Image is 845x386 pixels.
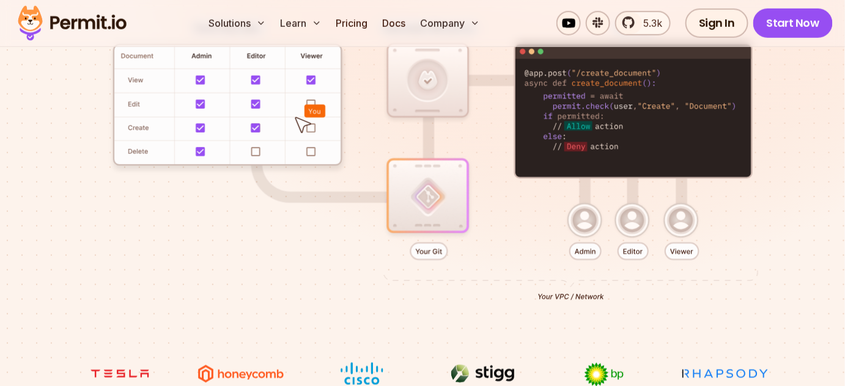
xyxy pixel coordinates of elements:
[679,362,771,385] img: Rhapsody Health
[615,11,671,35] a: 5.3k
[378,11,411,35] a: Docs
[74,362,166,385] img: tesla
[331,11,373,35] a: Pricing
[204,11,271,35] button: Solutions
[195,362,287,385] img: Honeycomb
[276,11,327,35] button: Learn
[437,362,529,385] img: Stigg
[685,9,748,38] a: Sign In
[753,9,833,38] a: Start Now
[12,2,132,44] img: Permit logo
[416,11,485,35] button: Company
[636,16,662,31] span: 5.3k
[316,362,408,385] img: Cisco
